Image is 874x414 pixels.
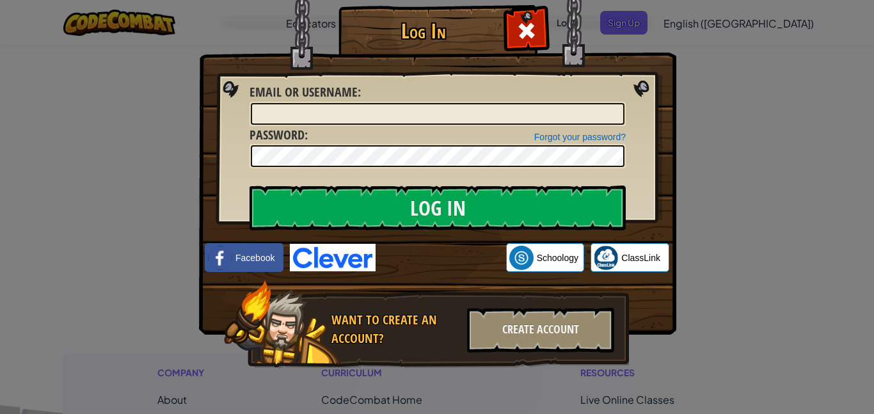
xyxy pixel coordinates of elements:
label: : [250,126,308,145]
div: Create Account [467,308,614,353]
span: Password [250,126,305,143]
img: facebook_small.png [208,246,232,270]
span: Schoology [537,251,578,264]
div: Want to create an account? [331,311,459,347]
img: clever-logo-blue.png [290,244,376,271]
span: ClassLink [621,251,660,264]
input: Log In [250,186,626,230]
img: schoology.png [509,246,534,270]
span: Facebook [235,251,274,264]
a: Forgot your password? [534,132,626,142]
h1: Log In [342,20,505,42]
label: : [250,83,361,102]
img: classlink-logo-small.png [594,246,618,270]
span: Email or Username [250,83,358,100]
iframe: Sign in with Google Button [376,244,506,272]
